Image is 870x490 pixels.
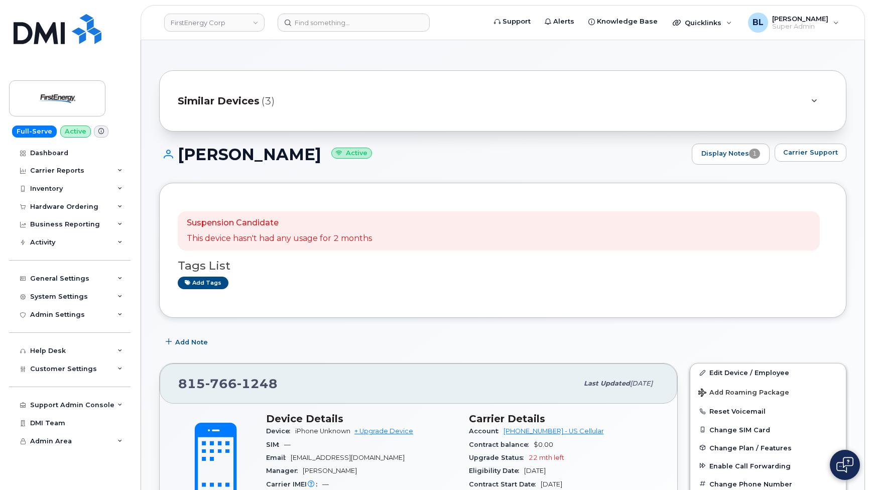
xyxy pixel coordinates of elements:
[584,380,630,387] span: Last updated
[469,480,541,488] span: Contract Start Date
[266,441,284,448] span: SIM
[354,427,413,435] a: + Upgrade Device
[175,337,208,347] span: Add Note
[690,457,846,475] button: Enable Call Forwarding
[469,454,529,461] span: Upgrade Status
[690,439,846,457] button: Change Plan / Features
[262,94,275,108] span: (3)
[178,277,228,289] a: Add tags
[159,146,687,163] h1: [PERSON_NAME]
[295,427,350,435] span: iPhone Unknown
[266,480,322,488] span: Carrier IMEI
[469,413,660,425] h3: Carrier Details
[266,427,295,435] span: Device
[291,454,405,461] span: [EMAIL_ADDRESS][DOMAIN_NAME]
[529,454,564,461] span: 22 mth left
[284,441,291,448] span: —
[775,144,846,162] button: Carrier Support
[322,480,329,488] span: —
[709,462,791,469] span: Enable Call Forwarding
[266,454,291,461] span: Email
[187,233,372,244] p: This device hasn't had any usage for 2 months
[187,217,372,229] p: Suspension Candidate
[690,382,846,402] button: Add Roaming Package
[709,444,792,451] span: Change Plan / Features
[783,148,838,157] span: Carrier Support
[836,457,853,473] img: Open chat
[331,148,372,159] small: Active
[692,144,770,165] a: Display Notes1
[303,467,357,474] span: [PERSON_NAME]
[541,480,562,488] span: [DATE]
[469,467,524,474] span: Eligibility Date
[159,333,216,351] button: Add Note
[266,467,303,474] span: Manager
[690,421,846,439] button: Change SIM Card
[504,427,604,435] a: [PHONE_NUMBER] - US Cellular
[205,376,237,391] span: 766
[178,260,828,272] h3: Tags List
[178,94,260,108] span: Similar Devices
[178,376,278,391] span: 815
[469,427,504,435] span: Account
[524,467,546,474] span: [DATE]
[690,363,846,382] a: Edit Device / Employee
[469,441,534,448] span: Contract balance
[237,376,278,391] span: 1248
[698,389,789,398] span: Add Roaming Package
[266,413,457,425] h3: Device Details
[630,380,653,387] span: [DATE]
[749,149,760,159] span: 1
[534,441,553,448] span: $0.00
[690,402,846,420] button: Reset Voicemail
